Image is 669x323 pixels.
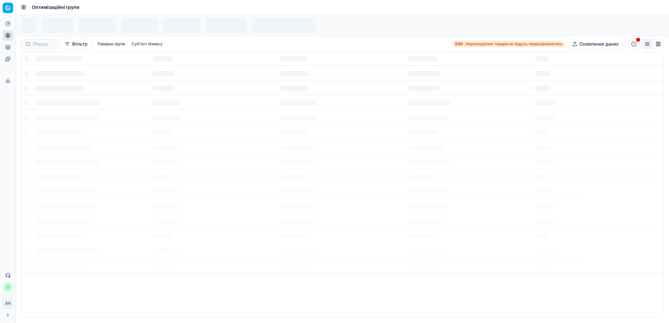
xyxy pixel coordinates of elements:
[465,41,563,47] span: Нерозподілені товари не будуть переоцінюватись
[32,4,79,11] nav: breadcrumb
[95,40,128,48] button: Товарна група
[568,39,623,49] button: Оновлення даних
[33,41,54,47] input: Пошук
[60,39,92,49] button: Фільтр
[452,41,565,47] a: 200Нерозподілені товари не будуть переоцінюватись
[32,4,79,11] span: Оптимізаційні групи
[129,40,165,48] button: Суб'єкт бізнесу
[455,41,463,47] strong: 200
[3,298,13,309] button: AK
[3,298,13,308] span: AK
